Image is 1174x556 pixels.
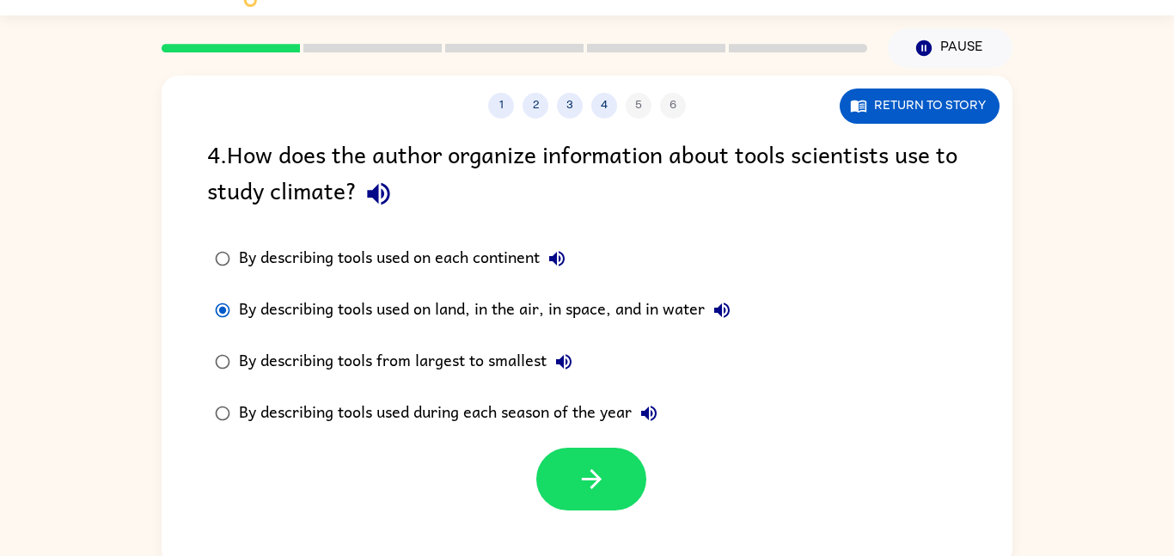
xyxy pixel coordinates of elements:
[488,93,514,119] button: 1
[239,241,574,276] div: By describing tools used on each continent
[540,241,574,276] button: By describing tools used on each continent
[888,28,1012,68] button: Pause
[239,293,739,327] div: By describing tools used on land, in the air, in space, and in water
[840,89,1000,124] button: Return to story
[239,345,581,379] div: By describing tools from largest to smallest
[705,293,739,327] button: By describing tools used on land, in the air, in space, and in water
[632,396,666,431] button: By describing tools used during each season of the year
[557,93,583,119] button: 3
[523,93,548,119] button: 2
[591,93,617,119] button: 4
[207,136,967,216] div: 4 . How does the author organize information about tools scientists use to study climate?
[239,396,666,431] div: By describing tools used during each season of the year
[547,345,581,379] button: By describing tools from largest to smallest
